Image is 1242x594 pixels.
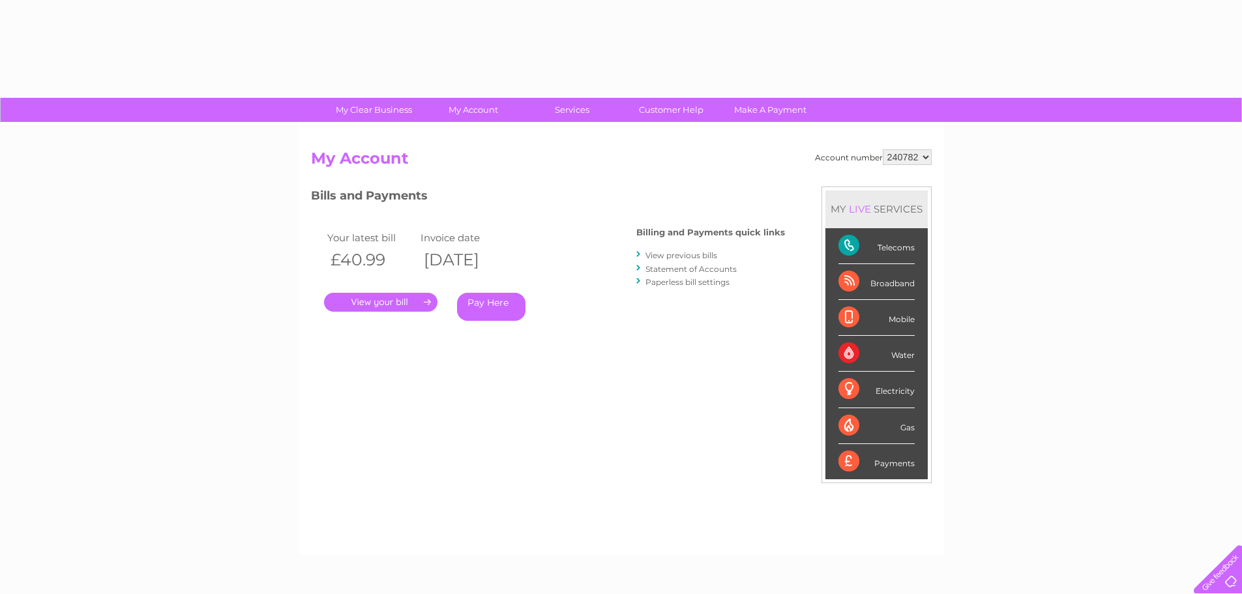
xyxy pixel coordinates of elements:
div: Payments [838,444,915,479]
div: LIVE [846,203,874,215]
div: Mobile [838,300,915,336]
a: . [324,293,437,312]
a: Customer Help [617,98,725,122]
th: £40.99 [324,246,418,273]
div: Telecoms [838,228,915,264]
a: Services [518,98,626,122]
div: Broadband [838,264,915,300]
td: Your latest bill [324,229,418,246]
h2: My Account [311,149,932,174]
div: Electricity [838,372,915,408]
a: Paperless bill settings [645,277,730,287]
a: Pay Here [457,293,525,321]
div: Water [838,336,915,372]
a: View previous bills [645,250,717,260]
div: MY SERVICES [825,190,928,228]
a: Statement of Accounts [645,264,737,274]
td: Invoice date [417,229,511,246]
a: My Account [419,98,527,122]
a: Make A Payment [717,98,824,122]
h3: Bills and Payments [311,186,785,209]
h4: Billing and Payments quick links [636,228,785,237]
a: My Clear Business [320,98,428,122]
th: [DATE] [417,246,511,273]
div: Account number [815,149,932,165]
div: Gas [838,408,915,444]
